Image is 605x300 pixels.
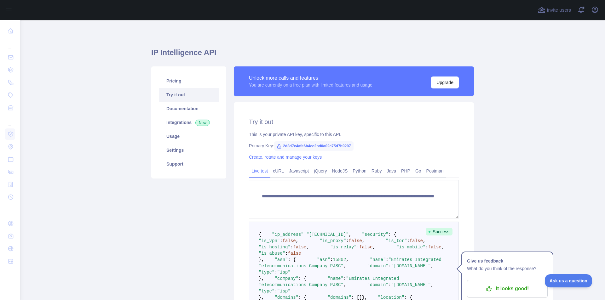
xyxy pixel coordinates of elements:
[298,295,306,300] span: : {
[277,270,291,275] span: "isp"
[249,155,322,160] a: Create, rotate and manage your keys
[343,282,346,287] span: ,
[151,48,474,63] h1: IP Intelligence API
[249,82,372,88] div: You are currently on a free plan with limited features and usage
[259,245,291,250] span: "is_hosting"
[159,157,219,171] a: Support
[346,257,349,262] span: ,
[274,141,353,151] span: 2d3d7c4afe6b4cc2bd0a02c75d7b9207
[351,295,362,300] span: : []
[327,276,343,281] span: "name"
[467,280,548,297] button: It looks good!
[428,245,441,250] span: false
[288,257,296,262] span: : {
[441,245,444,250] span: ,
[362,232,389,237] span: "security"
[274,270,277,275] span: :
[259,270,274,275] span: "type"
[349,232,351,237] span: ,
[288,251,301,256] span: false
[274,276,298,281] span: "company"
[274,289,277,294] span: :
[333,257,346,262] span: 15802
[159,74,219,88] a: Pricing
[367,263,388,269] span: "domain"
[272,232,304,237] span: "ip_address"
[391,263,431,269] span: "[DOMAIN_NAME]"
[5,115,15,127] div: ...
[369,166,384,176] a: Ruby
[5,204,15,217] div: ...
[346,238,349,243] span: :
[410,238,423,243] span: false
[389,282,391,287] span: :
[259,257,264,262] span: },
[280,238,282,243] span: :
[159,102,219,116] a: Documentation
[270,166,286,176] a: cURL
[259,251,285,256] span: "is_abuse"
[249,117,459,126] h2: Try it out
[329,166,350,176] a: NodeJS
[327,295,351,300] span: "domains"
[384,166,399,176] a: Java
[274,295,298,300] span: "domains"
[259,232,261,237] span: {
[320,238,346,243] span: "is_proxy"
[386,238,407,243] span: "is_tor"
[362,295,367,300] span: },
[537,5,572,15] button: Invite users
[357,245,359,250] span: :
[350,166,369,176] a: Python
[249,143,459,149] div: Primary Key:
[425,245,428,250] span: :
[249,74,372,82] div: Unlock more calls and features
[349,238,362,243] span: false
[291,245,293,250] span: :
[386,257,388,262] span: :
[293,245,306,250] span: false
[545,274,592,287] iframe: Toggle Customer Support
[296,238,298,243] span: ,
[343,263,346,269] span: ,
[274,257,288,262] span: "asn"
[404,295,412,300] span: : {
[304,232,306,237] span: :
[283,238,296,243] span: false
[317,257,330,262] span: "asn"
[391,282,431,287] span: "[DOMAIN_NAME]"
[249,131,459,138] div: This is your private API key, specific to this API.
[370,257,386,262] span: "name"
[426,228,452,235] span: Success
[396,245,425,250] span: "is_mobile"
[285,251,288,256] span: :
[547,7,571,14] span: Invite users
[249,166,270,176] a: Live test
[372,245,375,250] span: ,
[424,166,446,176] a: Postman
[159,143,219,157] a: Settings
[286,166,311,176] a: Javascript
[431,282,433,287] span: ,
[467,257,548,265] h1: Give us feedback
[413,166,424,176] a: Go
[330,245,357,250] span: "is_relay"
[343,276,346,281] span: :
[259,238,280,243] span: "is_vpn"
[159,116,219,129] a: Integrations New
[359,245,372,250] span: false
[330,257,333,262] span: :
[311,166,329,176] a: jQuery
[5,38,15,50] div: ...
[389,232,396,237] span: : {
[306,245,309,250] span: ,
[431,76,459,88] button: Upgrade
[298,276,306,281] span: : {
[407,238,410,243] span: :
[277,289,291,294] span: "isp"
[259,276,264,281] span: },
[378,295,404,300] span: "location"
[423,238,425,243] span: ,
[362,238,365,243] span: ,
[259,289,274,294] span: "type"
